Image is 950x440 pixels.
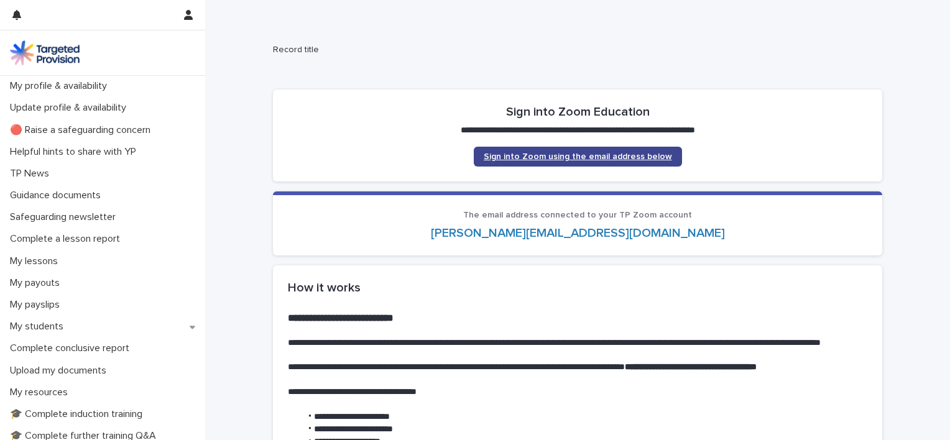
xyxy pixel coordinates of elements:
h2: How it works [288,280,867,295]
p: My students [5,321,73,332]
p: Helpful hints to share with YP [5,146,146,158]
p: Safeguarding newsletter [5,211,126,223]
p: Upload my documents [5,365,116,377]
p: My resources [5,387,78,398]
p: 🔴 Raise a safeguarding concern [5,124,160,136]
p: My payouts [5,277,70,289]
a: [PERSON_NAME][EMAIL_ADDRESS][DOMAIN_NAME] [431,227,725,239]
h2: Sign into Zoom Education [506,104,650,119]
p: Complete conclusive report [5,342,139,354]
p: My lessons [5,255,68,267]
p: My profile & availability [5,80,117,92]
p: 🎓 Complete induction training [5,408,152,420]
span: The email address connected to your TP Zoom account [463,211,692,219]
p: Update profile & availability [5,102,136,114]
h2: Record title [273,45,877,55]
span: Sign into Zoom using the email address below [484,152,672,161]
img: M5nRWzHhSzIhMunXDL62 [10,40,80,65]
p: My payslips [5,299,70,311]
p: Guidance documents [5,190,111,201]
a: Sign into Zoom using the email address below [474,147,682,167]
p: TP News [5,168,59,180]
p: Complete a lesson report [5,233,130,245]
